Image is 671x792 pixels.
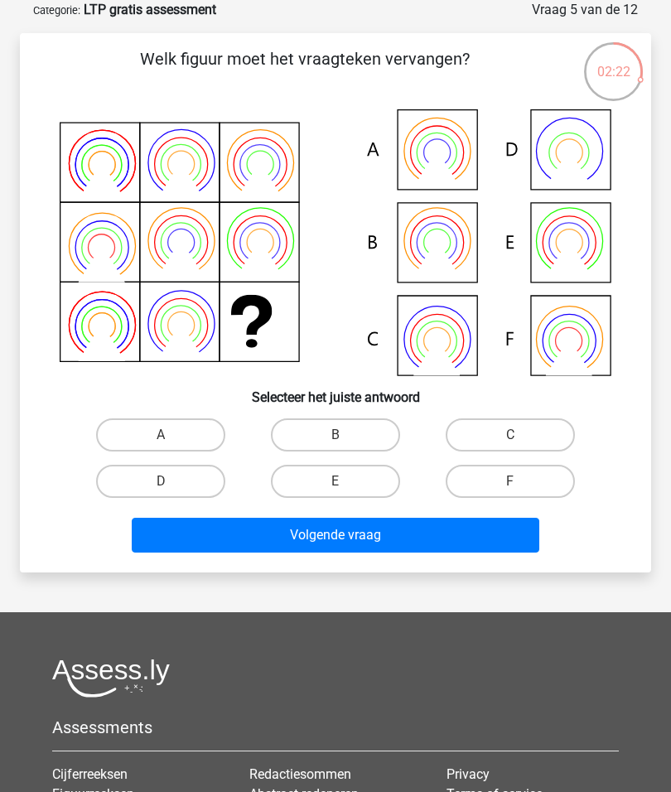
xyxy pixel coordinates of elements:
[582,41,644,82] div: 02:22
[132,518,540,553] button: Volgende vraag
[446,465,575,498] label: F
[446,418,575,452] label: C
[271,465,400,498] label: E
[271,418,400,452] label: B
[46,376,625,405] h6: Selecteer het juiste antwoord
[52,659,170,698] img: Assessly logo
[52,717,619,737] h5: Assessments
[447,766,490,782] a: Privacy
[52,766,128,782] a: Cijferreeksen
[33,4,80,17] small: Categorie:
[249,766,351,782] a: Redactiesommen
[96,418,225,452] label: A
[46,46,562,96] p: Welk figuur moet het vraagteken vervangen?
[84,2,216,17] strong: LTP gratis assessment
[96,465,225,498] label: D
